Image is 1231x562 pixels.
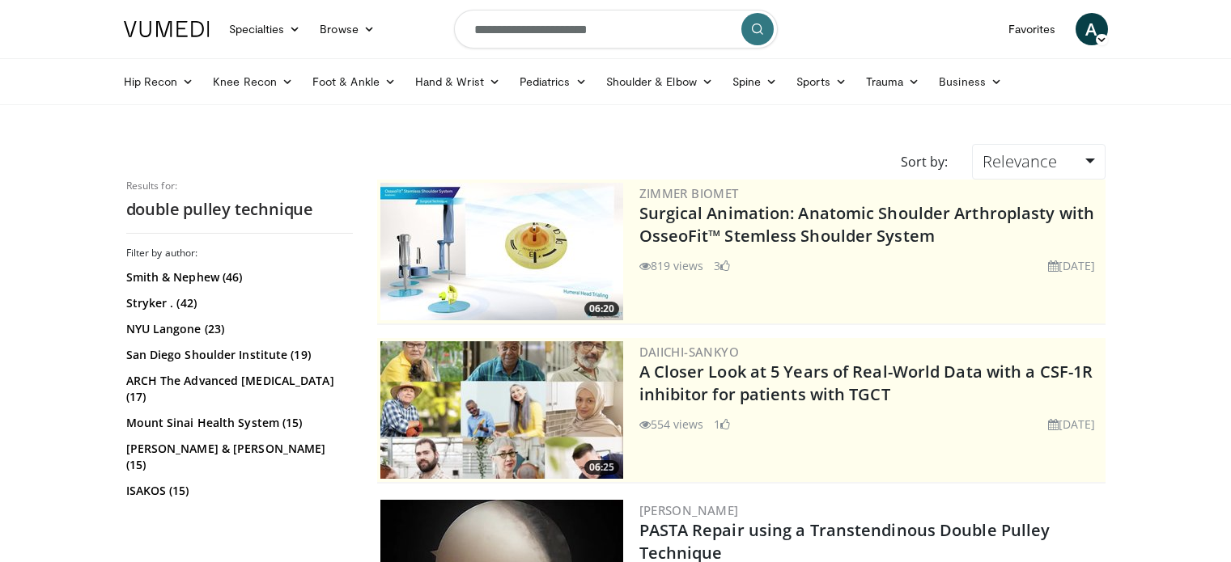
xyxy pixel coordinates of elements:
[126,199,353,220] h2: double pulley technique
[1048,257,1096,274] li: [DATE]
[714,257,730,274] li: 3
[723,65,787,98] a: Spine
[929,65,1012,98] a: Business
[639,202,1095,247] a: Surgical Animation: Anatomic Shoulder Arthroplasty with OsseoFit™ Stemless Shoulder System
[639,416,704,433] li: 554 views
[972,144,1105,180] a: Relevance
[380,183,623,320] img: 84e7f812-2061-4fff-86f6-cdff29f66ef4.300x170_q85_crop-smart_upscale.jpg
[510,65,596,98] a: Pediatrics
[310,13,384,45] a: Browse
[114,65,204,98] a: Hip Recon
[639,361,1093,405] a: A Closer Look at 5 Years of Real-World Data with a CSF-1R inhibitor for patients with TGCT
[405,65,510,98] a: Hand & Wrist
[584,302,619,316] span: 06:20
[639,257,704,274] li: 819 views
[126,269,349,285] a: Smith & Nephew (46)
[126,415,349,431] a: Mount Sinai Health System (15)
[126,441,349,473] a: [PERSON_NAME] & [PERSON_NAME] (15)
[380,341,623,479] img: 93c22cae-14d1-47f0-9e4a-a244e824b022.png.300x170_q85_crop-smart_upscale.jpg
[380,341,623,479] a: 06:25
[203,65,303,98] a: Knee Recon
[856,65,930,98] a: Trauma
[126,247,353,260] h3: Filter by author:
[380,183,623,320] a: 06:20
[126,347,349,363] a: San Diego Shoulder Institute (19)
[639,344,740,360] a: Daiichi-Sankyo
[1048,416,1096,433] li: [DATE]
[714,416,730,433] li: 1
[126,321,349,337] a: NYU Langone (23)
[584,460,619,475] span: 06:25
[303,65,405,98] a: Foot & Ankle
[889,144,960,180] div: Sort by:
[454,10,778,49] input: Search topics, interventions
[219,13,311,45] a: Specialties
[596,65,723,98] a: Shoulder & Elbow
[126,373,349,405] a: ARCH The Advanced [MEDICAL_DATA] (17)
[639,185,739,201] a: Zimmer Biomet
[126,180,353,192] p: Results for:
[999,13,1066,45] a: Favorites
[1076,13,1108,45] a: A
[124,21,210,37] img: VuMedi Logo
[787,65,856,98] a: Sports
[639,502,739,518] a: [PERSON_NAME]
[126,295,349,311] a: Stryker . (42)
[983,150,1057,172] span: Relevance
[126,483,349,499] a: ISAKOS (15)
